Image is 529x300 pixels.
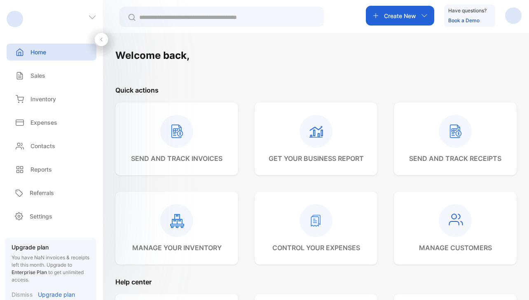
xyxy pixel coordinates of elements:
p: Have questions? [448,7,487,15]
p: manage your inventory [132,243,222,253]
button: Create New [366,6,434,26]
p: Home [30,48,46,56]
p: Upgrade plan [12,243,90,251]
p: Inventory [30,95,56,103]
p: Expenses [30,118,57,127]
p: send and track receipts [409,153,501,163]
a: Book a Demo [448,17,480,23]
p: Quick actions [115,85,517,95]
p: Upgrade plan [38,290,75,299]
p: Sales [30,71,45,80]
a: Upgrade plan [33,290,75,299]
span: Enterprise Plan [12,269,47,275]
p: manage customers [419,243,492,253]
p: Referrals [30,188,54,197]
p: Help center [115,277,517,287]
p: Settings [30,212,52,221]
p: You have NaN invoices & receipts left this month. [12,254,90,284]
p: Reports [30,165,52,174]
p: Dismiss [12,290,33,299]
span: Upgrade to to get unlimited access. [12,262,84,283]
p: Create New [384,12,416,20]
p: Contacts [30,142,55,150]
p: control your expenses [272,243,360,253]
p: send and track invoices [131,153,222,163]
h1: Welcome back, [115,48,190,63]
p: get your business report [269,153,364,163]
